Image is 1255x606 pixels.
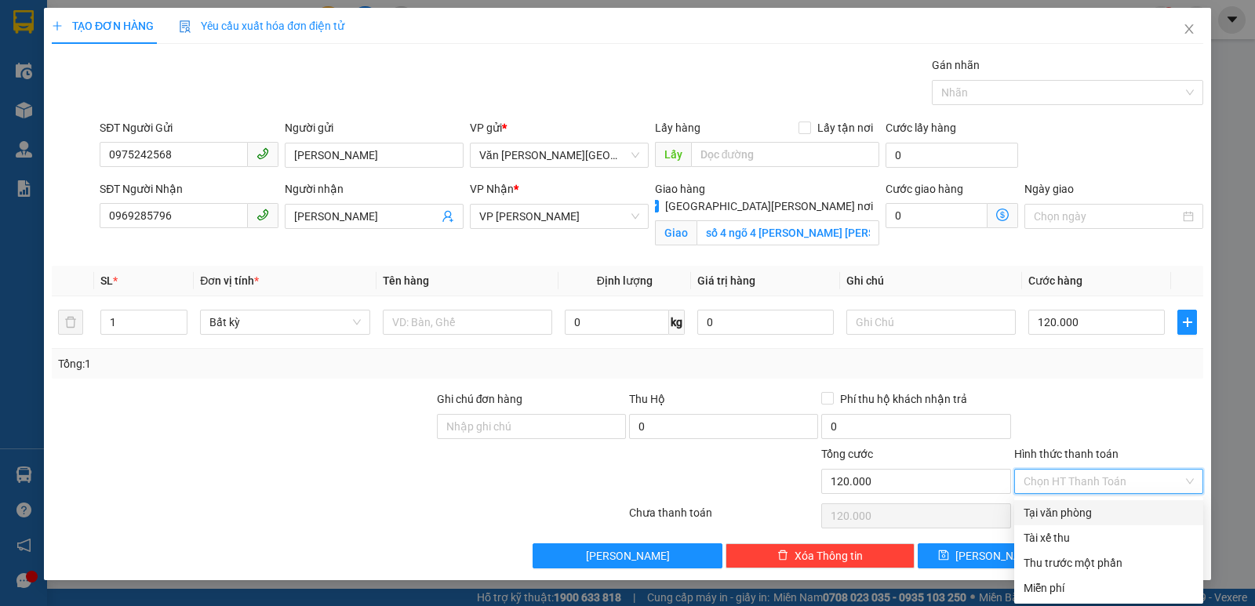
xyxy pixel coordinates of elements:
[1024,504,1194,521] div: Tại văn phòng
[840,266,1022,296] th: Ghi chú
[285,180,464,198] div: Người nhận
[627,504,820,532] div: Chưa thanh toán
[697,274,755,287] span: Giá trị hàng
[470,119,649,136] div: VP gửi
[52,20,63,31] span: plus
[533,543,722,568] button: [PERSON_NAME]
[200,274,259,287] span: Đơn vị tính
[256,147,269,160] span: phone
[1024,183,1074,195] label: Ngày giao
[442,210,454,223] span: user-add
[886,143,1018,168] input: Cước lấy hàng
[886,122,956,134] label: Cước lấy hàng
[655,122,700,134] span: Lấy hàng
[383,274,429,287] span: Tên hàng
[1178,316,1196,328] span: plus
[846,310,1016,335] input: Ghi Chú
[127,18,315,38] b: Duy Khang Limousine
[777,550,788,562] span: delete
[655,220,697,245] span: Giao
[795,547,863,564] span: Xóa Thông tin
[697,220,880,245] input: Giao tận nơi
[659,198,879,215] span: [GEOGRAPHIC_DATA][PERSON_NAME] nơi
[1024,554,1194,572] div: Thu trước một phần
[179,20,191,33] img: icon
[256,209,269,221] span: phone
[932,59,980,71] label: Gán nhãn
[437,414,626,439] input: Ghi chú đơn hàng
[479,143,639,167] span: Văn phòng Ninh Bình
[100,119,278,136] div: SĐT Người Gửi
[383,310,552,335] input: VD: Bàn, Ghế
[996,209,1009,221] span: dollar-circle
[20,20,98,98] img: logo.jpg
[1028,274,1082,287] span: Cước hàng
[955,547,1039,564] span: [PERSON_NAME]
[629,393,665,405] span: Thu Hộ
[1014,448,1119,460] label: Hình thức thanh toán
[100,274,113,287] span: SL
[147,100,294,120] b: Gửi khách hàng
[918,543,1059,568] button: save[PERSON_NAME]
[209,310,360,334] span: Bất kỳ
[938,550,949,562] span: save
[886,203,988,228] input: Cước giao hàng
[1167,8,1211,52] button: Close
[655,183,705,195] span: Giao hàng
[58,355,486,372] div: Tổng: 1
[1024,529,1194,546] div: Tài xế thu
[437,393,523,405] label: Ghi chú đơn hàng
[811,119,879,136] span: Lấy tận nơi
[726,543,915,568] button: deleteXóa Thông tin
[1034,208,1180,225] input: Ngày giao
[87,38,356,78] li: Số 2 [PERSON_NAME], [GEOGRAPHIC_DATA][PERSON_NAME]
[821,448,873,460] span: Tổng cước
[479,205,639,228] span: VP Nguyễn Quốc Trị
[100,180,278,198] div: SĐT Người Nhận
[886,183,963,195] label: Cước giao hàng
[179,20,344,32] span: Yêu cầu xuất hóa đơn điện tử
[597,274,653,287] span: Định lượng
[52,20,154,32] span: TẠO ĐƠN HÀNG
[586,547,670,564] span: [PERSON_NAME]
[655,142,691,167] span: Lấy
[1024,579,1194,597] div: Miễn phí
[834,390,973,408] span: Phí thu hộ khách nhận trả
[1183,23,1195,35] span: close
[58,310,83,335] button: delete
[470,183,514,195] span: VP Nhận
[669,310,685,335] span: kg
[285,119,464,136] div: Người gửi
[691,142,880,167] input: Dọc đường
[87,78,356,97] li: Hotline: 19003086
[697,310,834,335] input: 0
[1177,310,1197,335] button: plus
